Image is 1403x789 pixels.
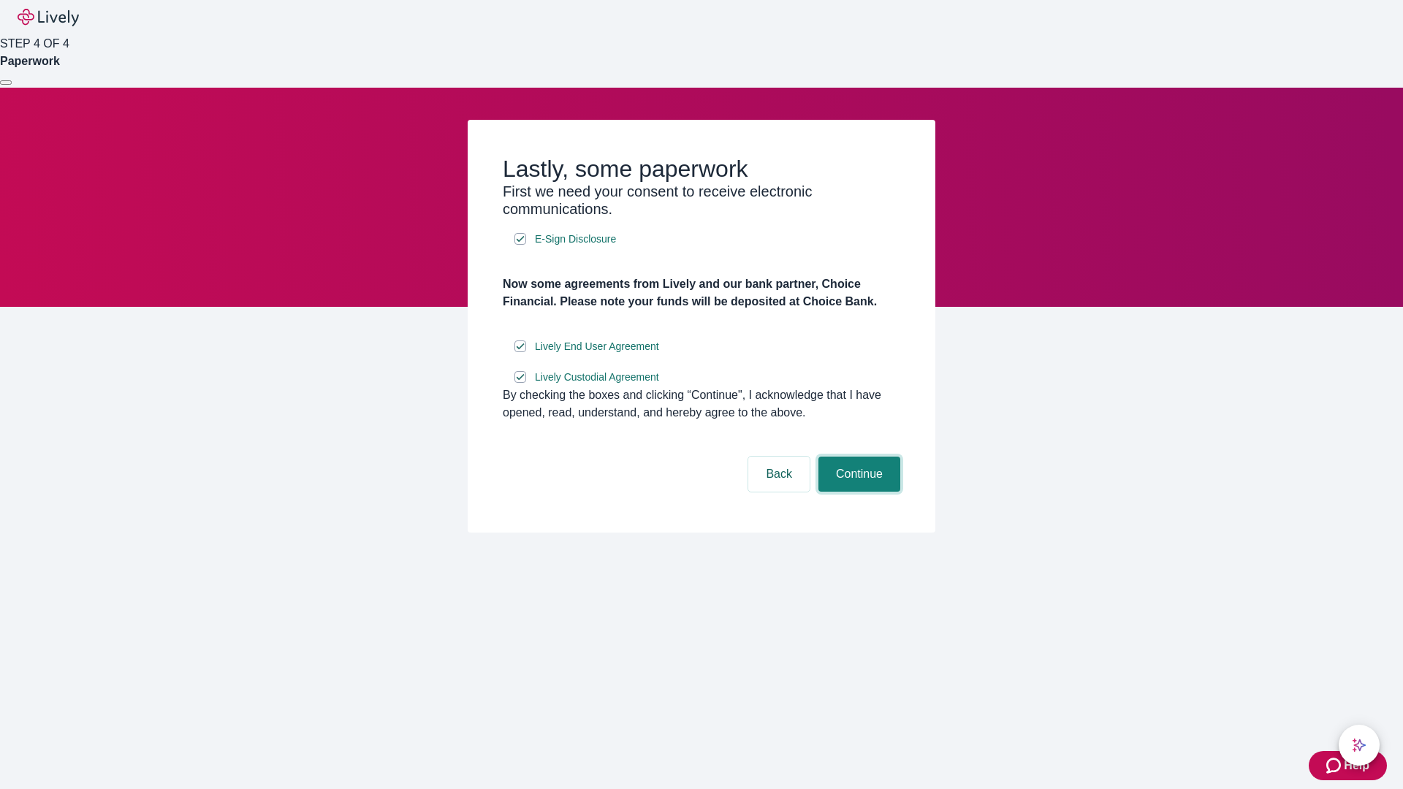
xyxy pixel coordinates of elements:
[532,368,662,386] a: e-sign disclosure document
[1309,751,1387,780] button: Zendesk support iconHelp
[818,457,900,492] button: Continue
[18,9,79,26] img: Lively
[532,230,619,248] a: e-sign disclosure document
[535,339,659,354] span: Lively End User Agreement
[503,386,900,422] div: By checking the boxes and clicking “Continue", I acknowledge that I have opened, read, understand...
[503,275,900,310] h4: Now some agreements from Lively and our bank partner, Choice Financial. Please note your funds wi...
[1326,757,1344,774] svg: Zendesk support icon
[1339,725,1380,766] button: chat
[535,370,659,385] span: Lively Custodial Agreement
[748,457,810,492] button: Back
[535,232,616,247] span: E-Sign Disclosure
[1344,757,1369,774] span: Help
[503,183,900,218] h3: First we need your consent to receive electronic communications.
[532,338,662,356] a: e-sign disclosure document
[1352,738,1366,752] svg: Lively AI Assistant
[503,155,900,183] h2: Lastly, some paperwork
